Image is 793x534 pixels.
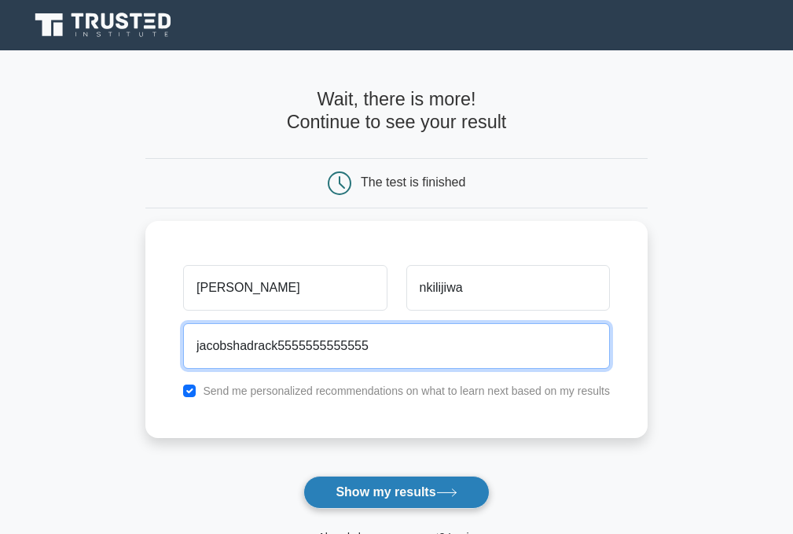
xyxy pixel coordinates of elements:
[203,385,610,397] label: Send me personalized recommendations on what to learn next based on my results
[303,476,489,509] button: Show my results
[183,265,387,311] input: First name
[183,323,610,369] input: Email
[406,265,610,311] input: Last name
[145,88,648,132] h4: Wait, there is more! Continue to see your result
[361,175,465,189] div: The test is finished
